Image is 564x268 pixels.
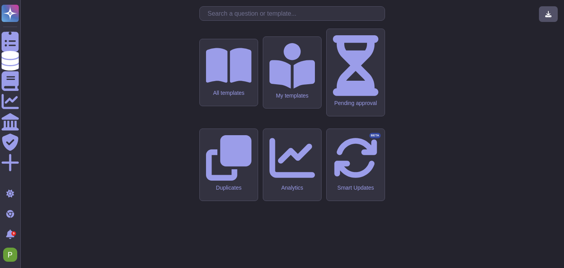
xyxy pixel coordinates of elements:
div: Duplicates [206,185,251,191]
div: Pending approval [333,100,378,107]
input: Search a question or template... [204,7,385,20]
div: 9 [11,231,16,236]
div: All templates [206,90,251,96]
button: user [2,246,23,263]
div: Analytics [269,185,315,191]
div: My templates [269,92,315,99]
img: user [3,248,17,262]
div: Smart Updates [333,185,378,191]
div: BETA [369,133,381,138]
